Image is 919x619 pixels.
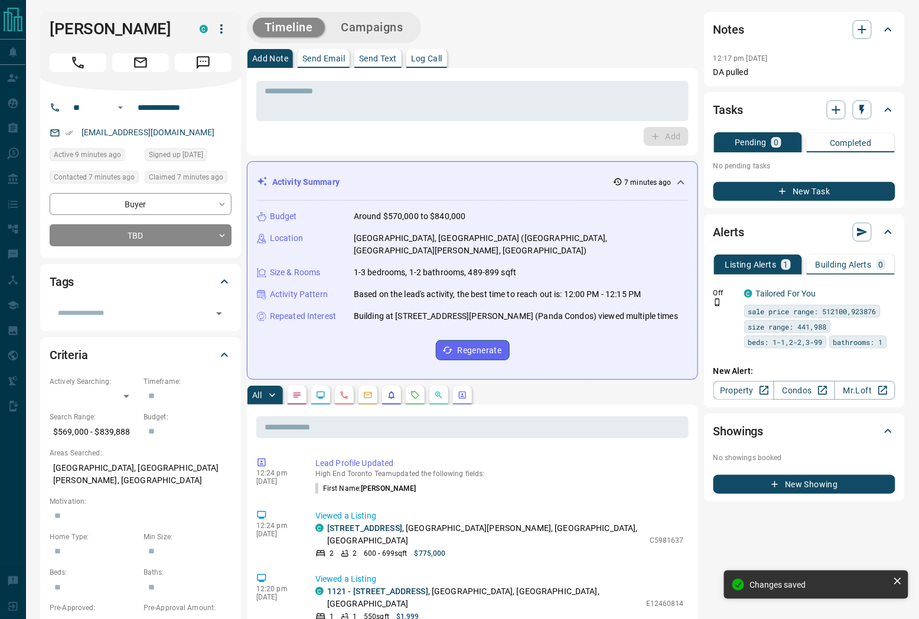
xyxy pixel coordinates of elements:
p: 2 [330,548,334,559]
p: , [GEOGRAPHIC_DATA], [GEOGRAPHIC_DATA], [GEOGRAPHIC_DATA] [327,585,640,610]
div: Showings [713,417,895,445]
p: Activity Pattern [270,288,328,301]
p: [GEOGRAPHIC_DATA], [GEOGRAPHIC_DATA][PERSON_NAME], [GEOGRAPHIC_DATA] [50,458,232,490]
p: No pending tasks [713,157,895,175]
p: Home Type: [50,532,138,542]
a: Tailored For You [756,289,816,298]
a: [EMAIL_ADDRESS][DOMAIN_NAME] [82,128,215,137]
svg: Requests [410,390,420,400]
button: New Showing [713,475,895,494]
p: Off [713,288,737,298]
button: Regenerate [436,340,510,360]
p: New Alert: [713,365,895,377]
p: 2 [353,548,357,559]
p: [DATE] [256,530,298,538]
p: Viewed a Listing [315,573,684,585]
p: Min Size: [144,532,232,542]
span: bathrooms: 1 [833,336,883,348]
p: No showings booked [713,452,895,463]
p: All [252,391,262,399]
h1: [PERSON_NAME] [50,19,182,38]
svg: Push Notification Only [713,298,722,307]
span: beds: 1-1,2-2,3-99 [748,336,823,348]
p: High End Toronto Team updated the following fields: [315,470,684,478]
h2: Alerts [713,223,744,242]
svg: Agent Actions [458,390,467,400]
p: Listing Alerts [725,260,777,269]
span: size range: 441,988 [748,321,827,333]
span: Call [50,53,106,72]
h2: Showings [713,422,764,441]
p: $775,000 [415,548,446,559]
span: Claimed 7 minutes ago [149,171,223,183]
a: Property [713,381,774,400]
p: Pending [735,138,767,146]
p: Add Note [252,54,288,63]
p: , [GEOGRAPHIC_DATA][PERSON_NAME], [GEOGRAPHIC_DATA], [GEOGRAPHIC_DATA] [327,522,644,547]
p: Pre-Approved: [50,602,138,613]
p: Send Text [359,54,397,63]
div: Activity Summary7 minutes ago [257,171,688,193]
p: Motivation: [50,496,232,507]
h2: Criteria [50,346,88,364]
p: 600 - 699 sqft [364,548,407,559]
p: [DATE] [256,477,298,486]
div: Notes [713,15,895,44]
div: Tags [50,268,232,296]
p: [DATE] [256,593,298,601]
p: C5981637 [650,535,684,546]
p: Around $570,000 to $840,000 [354,210,466,223]
div: condos.ca [315,524,324,532]
svg: Notes [292,390,302,400]
div: Criteria [50,341,232,369]
p: Repeated Interest [270,310,336,322]
a: [STREET_ADDRESS] [327,523,402,533]
h2: Tags [50,272,74,291]
p: Timeframe: [144,376,232,387]
svg: Email Verified [65,129,73,137]
div: TBD [50,224,232,246]
div: condos.ca [744,289,752,298]
p: Budget: [144,412,232,422]
span: Message [175,53,232,72]
p: Baths: [144,567,232,578]
span: Email [112,53,169,72]
p: Lead Profile Updated [315,457,684,470]
p: 1 [784,260,788,269]
p: [GEOGRAPHIC_DATA], [GEOGRAPHIC_DATA] ([GEOGRAPHIC_DATA], [GEOGRAPHIC_DATA][PERSON_NAME], [GEOGRAP... [354,232,688,257]
div: Tasks [713,96,895,124]
a: 1121 - [STREET_ADDRESS] [327,587,428,596]
p: Actively Searching: [50,376,138,387]
p: Completed [830,139,872,147]
div: Tue Oct 14 2025 [50,148,139,165]
div: Changes saved [750,580,888,589]
span: Signed up [DATE] [149,149,203,161]
svg: Lead Browsing Activity [316,390,325,400]
p: Based on the lead's activity, the best time to reach out is: 12:00 PM - 12:15 PM [354,288,641,301]
button: New Task [713,182,895,201]
p: Location [270,232,303,245]
button: Campaigns [330,18,415,37]
button: Timeline [253,18,325,37]
p: Viewed a Listing [315,510,684,522]
p: 1-3 bedrooms, 1-2 bathrooms, 489-899 sqft [354,266,516,279]
p: Activity Summary [272,176,340,188]
p: DA pulled [713,66,895,79]
p: $569,000 - $839,888 [50,422,138,442]
span: [PERSON_NAME] [361,484,416,493]
h2: Notes [713,20,744,39]
span: Active 9 minutes ago [54,149,121,161]
p: Areas Searched: [50,448,232,458]
svg: Listing Alerts [387,390,396,400]
p: First Name : [315,483,416,494]
span: Contacted 7 minutes ago [54,171,135,183]
p: 12:17 pm [DATE] [713,54,768,63]
div: Alerts [713,218,895,246]
svg: Opportunities [434,390,444,400]
p: 0 [774,138,778,146]
div: Buyer [50,193,232,215]
svg: Emails [363,390,373,400]
p: 12:20 pm [256,585,298,593]
h2: Tasks [713,100,743,119]
div: Sun Nov 03 2024 [145,148,232,165]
